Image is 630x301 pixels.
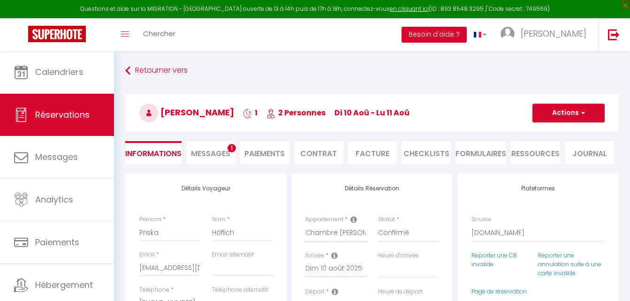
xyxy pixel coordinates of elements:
li: Journal [565,141,614,164]
li: FORMULAIRES [455,141,506,164]
span: Messages [191,148,230,159]
span: di 10 Aoû - lu 11 Aoû [334,107,410,118]
a: Chercher [136,18,182,51]
li: Paiements [240,141,289,164]
h4: Détails Réservation [305,185,439,192]
label: Arrivée [305,251,324,260]
span: [PERSON_NAME] [139,106,234,118]
h4: Plateformes [471,185,605,192]
span: Chercher [143,29,175,38]
li: Informations [125,141,182,164]
span: Messages [35,151,78,163]
a: Reporter une annulation suite à une carte invalide [538,251,601,277]
label: Téléphone [139,286,169,294]
a: ... [PERSON_NAME] [493,18,598,51]
img: logout [608,29,620,40]
span: 2 Personnes [266,107,326,118]
li: Facture [348,141,397,164]
a: Reporter une CB invalide [471,251,517,268]
span: [PERSON_NAME] [521,28,586,39]
button: Besoin d'aide ? [402,27,467,43]
label: Départ [305,287,325,296]
span: Analytics [35,194,73,205]
label: Prénom [139,215,161,224]
span: Hébergement [35,279,93,291]
label: Appartement [305,215,343,224]
li: CHECKLISTS [402,141,451,164]
label: Nom [212,215,226,224]
h4: Détails Voyageur [139,185,273,192]
a: Page de réservation [471,287,527,295]
a: en cliquant ici [390,5,429,13]
span: Paiements [35,236,79,248]
iframe: LiveChat chat widget [591,262,630,301]
a: Retourner vers [125,62,619,79]
li: Ressources [511,141,560,164]
span: Calendriers [35,66,83,78]
span: 1 [243,107,258,118]
label: Source [471,215,491,224]
img: Super Booking [28,26,86,42]
label: Email [139,250,155,259]
label: Heure de départ [378,287,423,296]
button: Actions [532,104,605,122]
label: Email alternatif [212,250,254,259]
span: Réservations [35,109,90,120]
li: Contrat [294,141,343,164]
label: Heure d'arrivée [378,251,418,260]
label: Statut [378,215,395,224]
span: 1 [228,144,236,152]
label: Téléphone alternatif [212,286,268,294]
img: ... [501,27,515,41]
